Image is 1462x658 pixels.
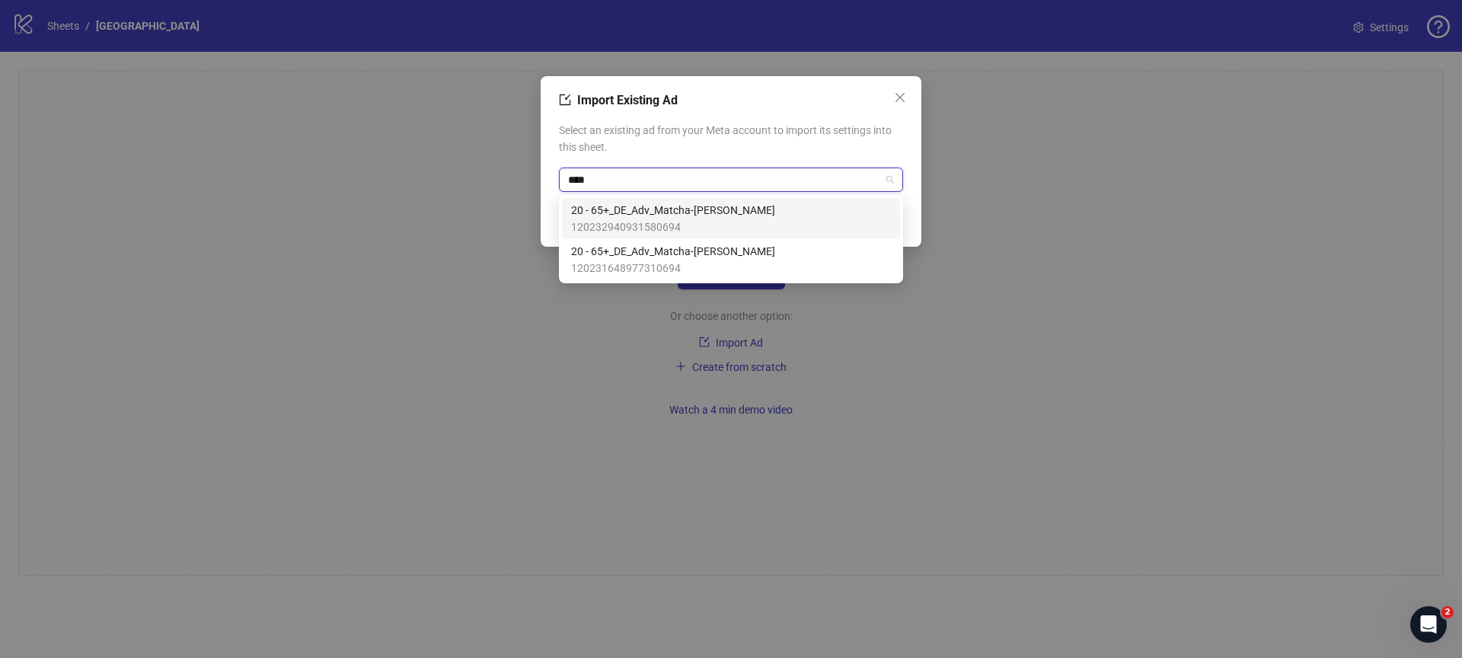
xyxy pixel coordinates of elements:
[894,91,906,104] span: close
[571,219,775,235] span: 120232940931580694
[1441,606,1454,618] span: 2
[571,202,775,219] span: 20 - 65+_DE_Adv_Matcha-[PERSON_NAME]
[888,85,912,110] button: Close
[1410,606,1447,643] iframe: Intercom live chat
[577,93,678,107] span: Import Existing Ad
[559,122,903,155] span: Select an existing ad from your Meta account to import its settings into this sheet.
[571,243,775,260] span: 20 - 65+_DE_Adv_Matcha-[PERSON_NAME]
[562,239,900,280] div: 20 - 65+_DE_Adv_Matcha-Janine
[571,260,775,276] span: 120231648977310694
[562,198,900,239] div: 20 - 65+_DE_Adv_Matcha-Janine
[559,94,571,106] span: import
